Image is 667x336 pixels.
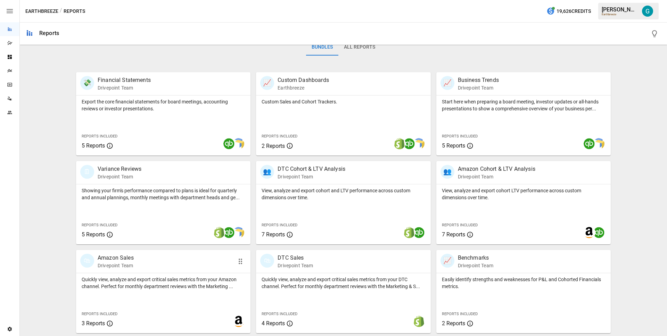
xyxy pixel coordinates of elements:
[413,316,425,327] img: shopify
[82,320,105,327] span: 3 Reports
[82,312,117,316] span: Reports Included
[584,138,595,149] img: quickbooks
[442,134,478,138] span: Reports Included
[458,165,535,173] p: Amazon Cohort & LTV Analysis
[233,138,244,149] img: smart model
[278,84,329,91] p: Earthbreeze
[82,231,105,238] span: 5 Reports
[98,173,141,180] p: Drivepoint Team
[458,76,499,84] p: Business Trends
[262,98,425,105] p: Custom Sales and Cohort Trackers.
[223,227,234,238] img: quickbooks
[262,187,425,201] p: View, analyze and export cohort and LTV performance across custom dimensions over time.
[557,7,591,16] span: 19,626 Credits
[278,76,329,84] p: Custom Dashboards
[442,98,605,112] p: Start here when preparing a board meeting, investor updates or all-hands presentations to show a ...
[544,5,594,18] button: 19,626Credits
[80,76,94,90] div: 💸
[262,231,285,238] span: 7 Reports
[440,76,454,90] div: 📈
[440,254,454,268] div: 📈
[82,187,245,201] p: Showing your firm's performance compared to plans is ideal for quarterly and annual plannings, mo...
[593,227,604,238] img: quickbooks
[25,7,58,16] button: Earthbreeze
[233,227,244,238] img: smart model
[584,227,595,238] img: amazon
[278,165,345,173] p: DTC Cohort & LTV Analysis
[442,312,478,316] span: Reports Included
[262,320,285,327] span: 4 Reports
[98,254,134,262] p: Amazon Sales
[278,262,313,269] p: Drivepoint Team
[306,39,338,56] button: Bundles
[233,316,244,327] img: amazon
[223,138,234,149] img: quickbooks
[442,187,605,201] p: View, analyze and export cohort LTV performance across custom dimensions over time.
[404,227,415,238] img: shopify
[458,262,493,269] p: Drivepoint Team
[404,138,415,149] img: quickbooks
[442,142,465,149] span: 5 Reports
[262,143,285,149] span: 2 Reports
[82,134,117,138] span: Reports Included
[60,7,62,16] div: /
[262,276,425,290] p: Quickly view, analyze and export critical sales metrics from your DTC channel. Perfect for monthl...
[260,165,274,179] div: 👥
[98,76,151,84] p: Financial Statements
[642,6,653,17] img: Gavin Acres
[593,138,604,149] img: smart model
[394,138,405,149] img: shopify
[278,254,313,262] p: DTC Sales
[442,276,605,290] p: Easily identify strengths and weaknesses for P&L and Cohorted Financials metrics.
[260,254,274,268] div: 🛍
[413,227,425,238] img: quickbooks
[442,320,465,327] span: 2 Reports
[260,76,274,90] div: 📈
[602,6,638,13] div: [PERSON_NAME]
[458,84,499,91] p: Drivepoint Team
[82,223,117,227] span: Reports Included
[338,39,381,56] button: All Reports
[442,223,478,227] span: Reports Included
[82,276,245,290] p: Quickly view, analyze and export critical sales metrics from your Amazon channel. Perfect for mon...
[39,30,59,36] div: Reports
[262,312,297,316] span: Reports Included
[413,138,425,149] img: smart model
[98,165,141,173] p: Variance Reviews
[98,84,151,91] p: Drivepoint Team
[214,227,225,238] img: shopify
[80,254,94,268] div: 🛍
[458,173,535,180] p: Drivepoint Team
[80,165,94,179] div: 🗓
[82,142,105,149] span: 5 Reports
[638,1,657,21] button: Gavin Acres
[262,134,297,138] span: Reports Included
[278,173,345,180] p: Drivepoint Team
[602,13,638,16] div: Earthbreeze
[442,231,465,238] span: 7 Reports
[98,262,134,269] p: Drivepoint Team
[440,165,454,179] div: 👥
[458,254,493,262] p: Benchmarks
[82,98,245,112] p: Export the core financial statements for board meetings, accounting reviews or investor presentat...
[262,223,297,227] span: Reports Included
